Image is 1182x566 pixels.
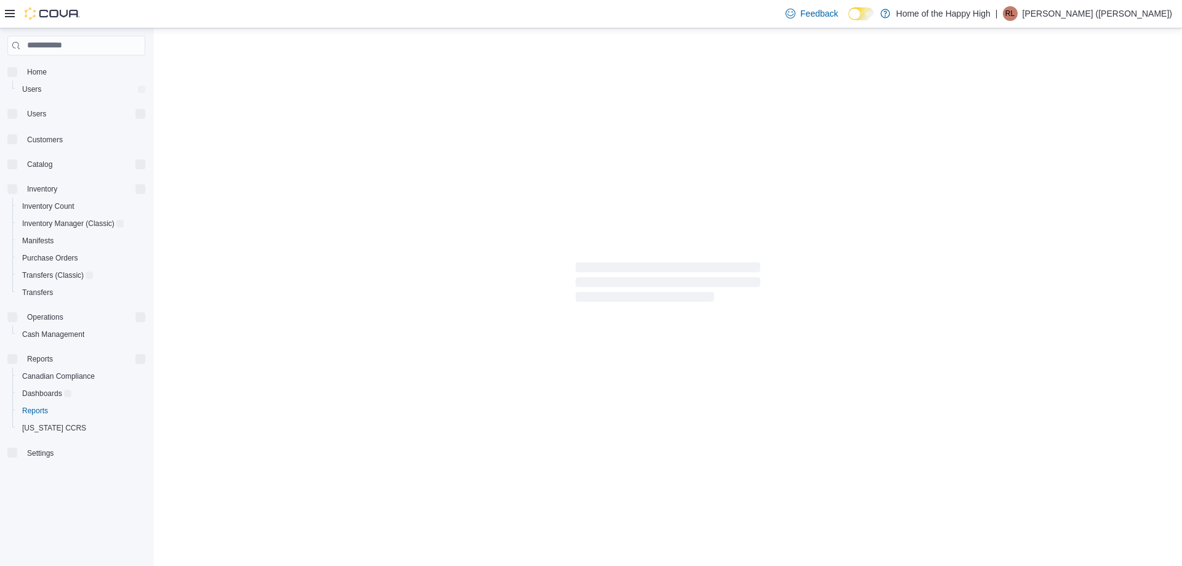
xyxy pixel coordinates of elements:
span: Catalog [22,157,145,172]
a: Customers [22,132,68,147]
button: Reports [12,402,150,419]
a: Inventory Count [17,199,79,214]
span: Home [27,67,47,77]
span: Users [22,84,41,94]
a: Feedback [781,1,843,26]
button: Users [22,107,51,121]
p: | [995,6,998,21]
span: [US_STATE] CCRS [22,423,86,433]
span: Reports [22,352,145,366]
button: Catalog [2,156,150,173]
span: Transfers [17,285,145,300]
span: Inventory Manager (Classic) [22,219,124,228]
span: Purchase Orders [22,253,78,263]
button: Reports [2,350,150,368]
button: Cash Management [12,326,150,343]
a: Users [17,82,46,97]
button: Catalog [22,157,57,172]
span: Inventory Count [22,201,74,211]
button: Home [2,63,150,81]
span: Customers [22,131,145,147]
a: Transfers (Classic) [17,268,98,283]
span: Catalog [27,160,52,169]
a: Purchase Orders [17,251,83,265]
a: Inventory Manager (Classic) [17,216,129,231]
a: [US_STATE] CCRS [17,421,91,435]
a: Dashboards [17,386,76,401]
span: Canadian Compliance [17,369,145,384]
a: Canadian Compliance [17,369,100,384]
input: Dark Mode [848,7,874,20]
span: Transfers (Classic) [22,270,93,280]
a: Reports [17,403,53,418]
button: Manifests [12,232,150,249]
button: Inventory [2,180,150,198]
span: Users [22,107,145,121]
button: Transfers [12,284,150,301]
span: Inventory [27,184,57,194]
a: Settings [22,446,58,461]
span: Transfers [22,288,53,297]
img: Cova [25,7,80,20]
span: RL [1005,6,1015,21]
a: Inventory Manager (Classic) [12,215,150,232]
span: Cash Management [22,329,84,339]
p: Home of the Happy High [896,6,991,21]
a: Manifests [17,233,58,248]
span: Reports [22,406,48,416]
button: Settings [2,444,150,462]
span: Manifests [17,233,145,248]
a: Cash Management [17,327,89,342]
span: Operations [27,312,63,322]
span: Home [22,64,145,79]
a: Home [22,65,52,79]
a: Transfers [17,285,58,300]
span: Settings [27,448,54,458]
nav: Complex example [7,58,145,494]
span: Transfers (Classic) [17,268,145,283]
span: Washington CCRS [17,421,145,435]
span: Manifests [22,236,54,246]
span: Reports [17,403,145,418]
button: Canadian Compliance [12,368,150,385]
button: Users [12,81,150,98]
span: Canadian Compliance [22,371,95,381]
span: Users [17,82,145,97]
button: Users [2,105,150,123]
a: Transfers (Classic) [12,267,150,284]
span: Inventory [22,182,145,196]
span: Feedback [800,7,838,20]
span: Loading [576,265,760,304]
span: Users [27,109,46,119]
span: Purchase Orders [17,251,145,265]
button: Operations [2,309,150,326]
button: Reports [22,352,58,366]
span: Reports [27,354,53,364]
span: Settings [22,445,145,461]
button: Inventory Count [12,198,150,215]
p: [PERSON_NAME] ([PERSON_NAME]) [1023,6,1173,21]
button: Customers [2,130,150,148]
div: Rebecca Lemesurier (Durette) [1003,6,1018,21]
span: Operations [22,310,145,325]
button: Purchase Orders [12,249,150,267]
span: Customers [27,135,63,145]
span: Cash Management [17,327,145,342]
span: Inventory Manager (Classic) [17,216,145,231]
a: Dashboards [12,385,150,402]
button: Operations [22,310,68,325]
span: Dashboards [22,389,71,398]
button: [US_STATE] CCRS [12,419,150,437]
button: Inventory [22,182,62,196]
span: Inventory Count [17,199,145,214]
span: Dashboards [17,386,145,401]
